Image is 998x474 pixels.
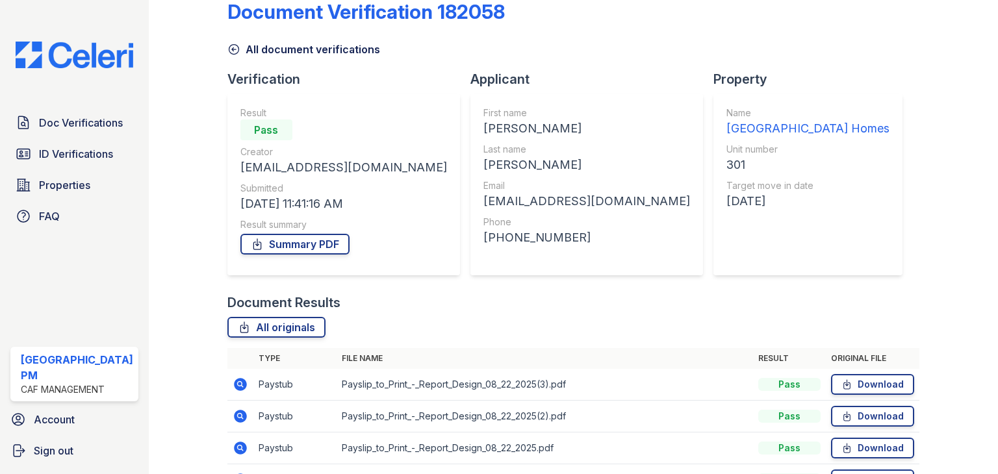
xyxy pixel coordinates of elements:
[726,179,889,192] div: Target move in date
[39,146,113,162] span: ID Verifications
[34,443,73,458] span: Sign out
[34,412,75,427] span: Account
[253,401,337,432] td: Paystub
[337,369,753,401] td: Payslip_to_Print_-_Report_Design_08_22_2025(3).pdf
[253,432,337,464] td: Paystub
[483,119,690,138] div: [PERSON_NAME]
[726,143,889,156] div: Unit number
[726,106,889,138] a: Name [GEOGRAPHIC_DATA] Homes
[10,141,138,167] a: ID Verifications
[39,177,90,193] span: Properties
[253,348,337,369] th: Type
[240,182,447,195] div: Submitted
[726,192,889,210] div: [DATE]
[10,172,138,198] a: Properties
[726,119,889,138] div: [GEOGRAPHIC_DATA] Homes
[240,145,447,158] div: Creator
[470,70,713,88] div: Applicant
[5,438,144,464] a: Sign out
[240,234,350,255] a: Summary PDF
[758,442,821,455] div: Pass
[21,383,133,396] div: CAF Management
[240,158,447,177] div: [EMAIL_ADDRESS][DOMAIN_NAME]
[10,203,138,229] a: FAQ
[253,369,337,401] td: Paystub
[831,374,914,395] a: Download
[21,352,133,383] div: [GEOGRAPHIC_DATA] PM
[240,218,447,231] div: Result summary
[227,293,340,312] div: Document Results
[337,432,753,464] td: Payslip_to_Print_-_Report_Design_08_22_2025.pdf
[227,317,326,338] a: All originals
[337,401,753,432] td: Payslip_to_Print_-_Report_Design_08_22_2025(2).pdf
[240,119,292,140] div: Pass
[483,156,690,174] div: [PERSON_NAME]
[5,406,144,432] a: Account
[758,378,821,391] div: Pass
[483,216,690,229] div: Phone
[758,410,821,423] div: Pass
[240,195,447,213] div: [DATE] 11:41:16 AM
[39,208,60,224] span: FAQ
[5,42,144,68] img: CE_Logo_Blue-a8612792a0a2168367f1c8372b55b34899dd931a85d93a1a3d3e32e68fde9ad4.png
[483,179,690,192] div: Email
[39,115,123,131] span: Doc Verifications
[337,348,753,369] th: File name
[483,106,690,119] div: First name
[726,106,889,119] div: Name
[826,348,919,369] th: Original file
[483,143,690,156] div: Last name
[240,106,447,119] div: Result
[713,70,913,88] div: Property
[726,156,889,174] div: 301
[831,438,914,458] a: Download
[753,348,826,369] th: Result
[227,42,380,57] a: All document verifications
[227,70,470,88] div: Verification
[831,406,914,427] a: Download
[483,229,690,247] div: [PHONE_NUMBER]
[10,110,138,136] a: Doc Verifications
[483,192,690,210] div: [EMAIL_ADDRESS][DOMAIN_NAME]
